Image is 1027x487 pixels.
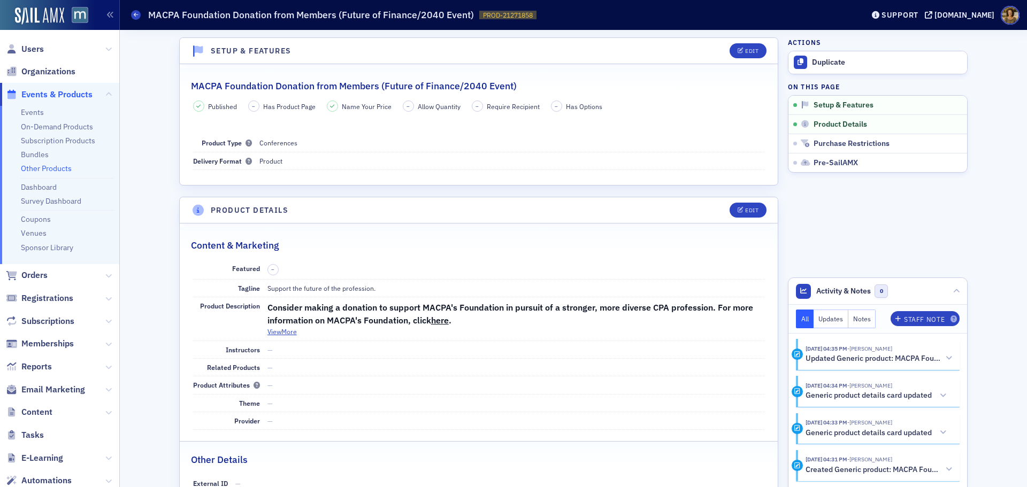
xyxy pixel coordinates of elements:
a: Coupons [21,214,51,224]
button: Duplicate [788,51,967,74]
span: – [252,103,255,110]
button: Generic product details card updated [806,427,951,438]
div: [DOMAIN_NAME] [934,10,994,20]
span: Allow Quantity [418,102,461,111]
span: Related Products [207,363,260,372]
span: Natalie Antonakas [847,345,892,352]
h4: Product Details [211,205,288,216]
h2: Content & Marketing [191,238,279,252]
a: E-Learning [6,452,63,464]
span: Theme [239,399,260,407]
span: Users [21,43,44,55]
span: – [555,103,558,110]
span: Setup & Features [814,101,873,110]
span: — [267,416,273,425]
h5: Updated Generic product: MACPA Foundation Donation from Members (Future of Finance/2040 Event) [806,354,942,364]
span: Email Marketing [21,384,85,396]
span: – [476,103,479,110]
img: SailAMX [15,7,64,25]
a: Automations [6,475,72,486]
span: Memberships [21,338,74,350]
h4: Setup & Features [211,45,291,57]
strong: Consider making a donation to support MACPA's Foundation in pursuit of a stronger, more diverse C... [267,302,753,326]
span: Pre-SailAMX [814,158,858,168]
div: Support [882,10,918,20]
span: Require Recipient [487,102,540,111]
span: – [407,103,410,110]
div: Activity [792,349,803,360]
span: – [271,266,274,273]
h2: MACPA Foundation Donation from Members (Future of Finance/2040 Event) [191,79,517,93]
a: Events [21,107,44,117]
a: Subscriptions [6,315,74,327]
span: Natalie Antonakas [847,455,892,463]
time: 8/14/2025 04:33 PM [806,419,847,426]
div: Edit [745,207,758,213]
span: — [267,345,273,354]
h4: Actions [788,37,821,47]
button: Staff Note [891,311,960,326]
a: Venues [21,228,47,238]
a: Survey Dashboard [21,196,81,206]
h5: Generic product details card updated [806,428,932,438]
a: Registrations [6,292,73,304]
span: Organizations [21,66,75,78]
span: Has Product Page [263,102,316,111]
button: Generic product details card updated [806,390,951,401]
button: Edit [730,43,767,58]
span: Product Description [200,302,260,310]
button: ViewMore [267,327,297,336]
span: Featured [232,264,260,273]
a: Users [6,43,44,55]
span: Instructors [226,345,260,354]
span: Orders [21,269,48,281]
a: Subscription Products [21,136,95,145]
a: Content [6,406,52,418]
a: here [431,316,449,325]
span: Purchase Restrictions [814,139,890,149]
span: Provider [234,416,260,425]
span: Product [259,157,282,165]
a: Other Products [21,164,72,173]
span: Profile [1001,6,1020,25]
span: Has Options [566,102,602,111]
span: Content [21,406,52,418]
span: 0 [875,284,888,298]
h5: Created Generic product: MACPA Foundation Donation from Members (Future of Finance, 2040 Event) [806,465,942,475]
span: Name Your Price [342,102,392,111]
span: Product Type [202,138,252,147]
time: 8/14/2025 04:35 PM [806,345,847,352]
span: Reports [21,361,52,373]
span: Product Attributes [193,381,260,389]
span: Registrations [21,292,73,304]
div: Duplicate [812,58,962,67]
a: View Homepage [64,7,88,25]
button: Updated Generic product: MACPA Foundation Donation from Members (Future of Finance/2040 Event) [806,353,952,364]
h4: On this page [788,82,968,91]
dd: Support the future of the profession. [267,280,765,297]
a: Memberships [6,338,74,350]
span: — [267,363,273,372]
a: Events & Products [6,89,93,101]
strong: here [431,315,449,326]
button: [DOMAIN_NAME] [925,11,998,19]
span: Published [208,102,237,111]
span: Tasks [21,429,44,441]
img: SailAMX [72,7,88,24]
div: Activity [792,386,803,397]
span: Conferences [259,138,297,147]
span: Activity & Notes [816,285,871,297]
a: Email Marketing [6,384,85,396]
a: Reports [6,361,52,373]
a: Bundles [21,150,49,159]
strong: . [449,315,451,326]
span: Delivery Format [193,157,252,165]
button: Notes [848,310,876,328]
span: Subscriptions [21,315,74,327]
a: On-Demand Products [21,122,93,132]
button: All [796,310,814,328]
div: Activity [792,460,803,471]
div: Activity [792,423,803,434]
div: Staff Note [904,316,945,322]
